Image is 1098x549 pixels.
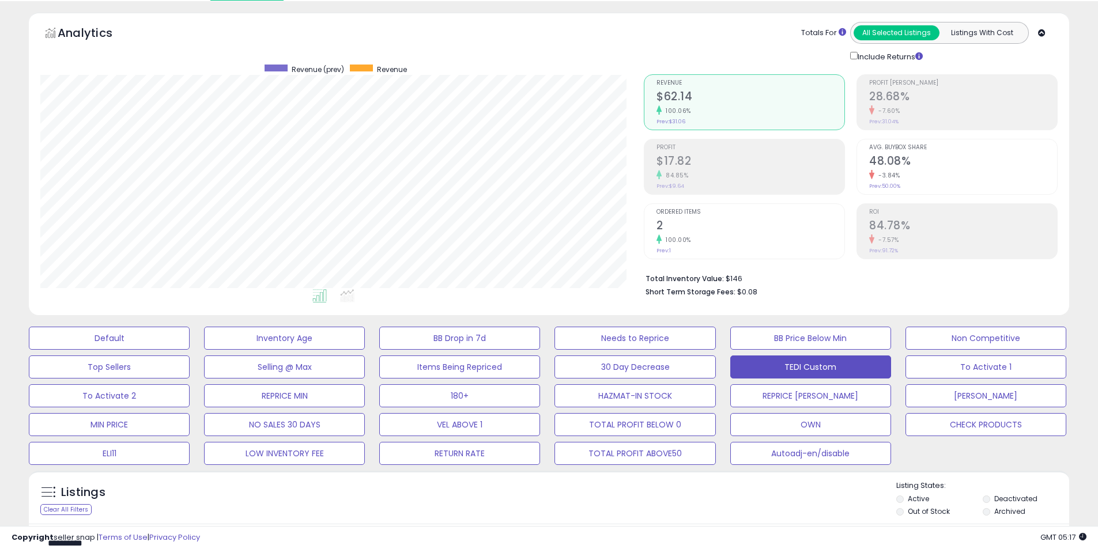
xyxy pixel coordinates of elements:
small: Prev: $31.06 [656,118,685,125]
button: 180+ [379,384,540,407]
h2: 28.68% [869,90,1057,105]
button: Top Sellers [29,355,190,378]
span: Profit [PERSON_NAME] [869,80,1057,86]
div: Totals For [801,28,846,39]
label: Out of Stock [908,506,950,516]
button: NO SALES 30 DAYS [204,413,365,436]
small: 100.00% [662,236,691,244]
span: Profit [656,145,844,151]
button: Non Competitive [905,327,1066,350]
h2: 2 [656,219,844,234]
strong: Copyright [12,532,54,543]
span: 2025-10-13 05:17 GMT [1040,532,1086,543]
button: REPRICE [PERSON_NAME] [730,384,891,407]
button: TOTAL PROFIT ABOVE50 [554,442,715,465]
span: Ordered Items [656,209,844,215]
label: Active [908,494,929,503]
small: Prev: $9.64 [656,183,684,190]
button: CHECK PRODUCTS [905,413,1066,436]
span: Revenue [377,65,407,74]
label: Archived [994,506,1025,516]
small: Prev: 91.72% [869,247,898,254]
span: Avg. Buybox Share [869,145,1057,151]
button: OWN [730,413,891,436]
button: [PERSON_NAME] [905,384,1066,407]
a: Privacy Policy [149,532,200,543]
small: Prev: 1 [656,247,671,254]
h2: 48.08% [869,154,1057,170]
h5: Analytics [58,25,135,44]
p: Listing States: [896,480,1069,491]
h5: Listings [61,484,105,501]
button: BB Price Below Min [730,327,891,350]
button: REPRICE MIN [204,384,365,407]
div: Include Returns [842,50,937,63]
button: TEDI Custom [730,355,891,378]
button: 30 Day Decrease [554,355,715,378]
button: HAZMAT-IN STOCK [554,384,715,407]
b: Total Inventory Value: [646,274,724,283]
span: Revenue (prev) [292,65,344,74]
button: TOTAL PROFIT BELOW 0 [554,413,715,436]
h2: $62.14 [656,90,844,105]
button: All Selected Listings [854,25,939,40]
span: Revenue [656,80,844,86]
h2: 84.78% [869,219,1057,234]
button: Default [29,327,190,350]
button: RETURN RATE [379,442,540,465]
b: Short Term Storage Fees: [646,287,735,297]
small: 84.85% [662,171,688,180]
small: 100.06% [662,107,691,115]
small: Prev: 31.04% [869,118,899,125]
button: To Activate 1 [905,355,1066,378]
button: Selling @ Max [204,355,365,378]
button: BB Drop in 7d [379,327,540,350]
button: To Activate 2 [29,384,190,407]
small: -3.84% [874,171,900,180]
button: Needs to Reprice [554,327,715,350]
h2: $17.82 [656,154,844,170]
button: VEL ABOVE 1 [379,413,540,436]
div: seller snap | | [12,532,200,543]
div: Clear All Filters [40,504,92,515]
li: $146 [646,271,1049,285]
small: -7.60% [874,107,900,115]
label: Deactivated [994,494,1037,503]
small: -7.57% [874,236,899,244]
button: Autoadj-en/disable [730,442,891,465]
button: Items Being Repriced [379,355,540,378]
a: Terms of Use [99,532,148,543]
button: Listings With Cost [939,25,1025,40]
button: ELI11 [29,442,190,465]
span: $0.08 [737,286,757,297]
span: ROI [869,209,1057,215]
button: LOW INVENTORY FEE [204,442,365,465]
button: Inventory Age [204,327,365,350]
button: MIN PRICE [29,413,190,436]
small: Prev: 50.00% [869,183,900,190]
